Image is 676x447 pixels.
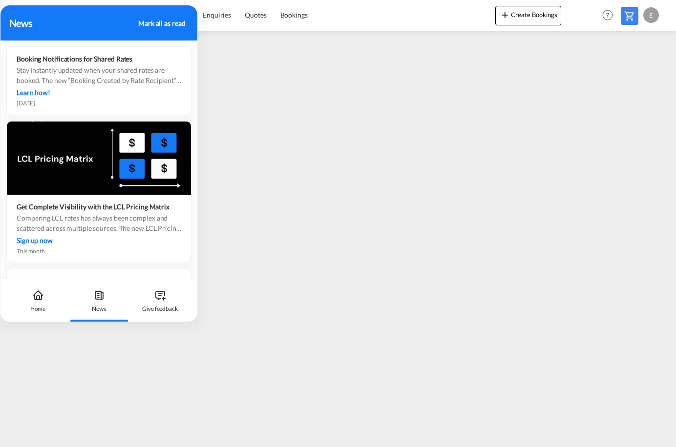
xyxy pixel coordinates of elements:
span: Quotes [245,11,266,19]
div: E [643,7,659,23]
md-icon: icon-plus 400-fg [499,9,511,20]
div: Help [599,7,621,24]
img: af31b1c0b01f11ecbc353f8e72265e29.png [15,4,81,26]
button: icon-plus 400-fgCreate Bookings [495,6,561,25]
span: Bookings [280,11,308,19]
span: Help [599,7,616,23]
span: Enquiries [203,11,231,19]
